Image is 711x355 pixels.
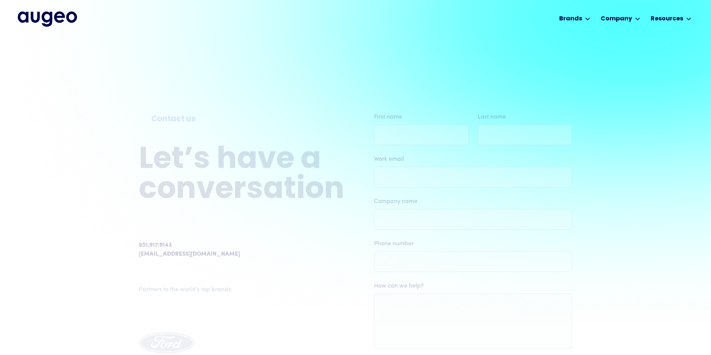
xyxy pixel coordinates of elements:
[374,282,572,291] label: How can we help?
[478,113,573,122] label: Last name
[559,14,582,23] div: Brands
[601,14,632,23] div: Company
[139,285,341,294] div: Partners to the world’s top brands:
[18,11,77,26] img: Augeo's full logo in midnight blue.
[151,113,332,125] div: Contact us
[139,145,344,205] h2: Let’s have a conversation
[374,239,572,248] label: Phone number
[651,14,683,23] div: Resources
[18,11,77,26] a: home
[374,155,572,164] label: Work email
[139,241,172,250] div: 651.917.9143
[374,197,572,206] label: Company name
[374,113,469,122] label: First name
[139,250,240,259] a: [EMAIL_ADDRESS][DOMAIN_NAME]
